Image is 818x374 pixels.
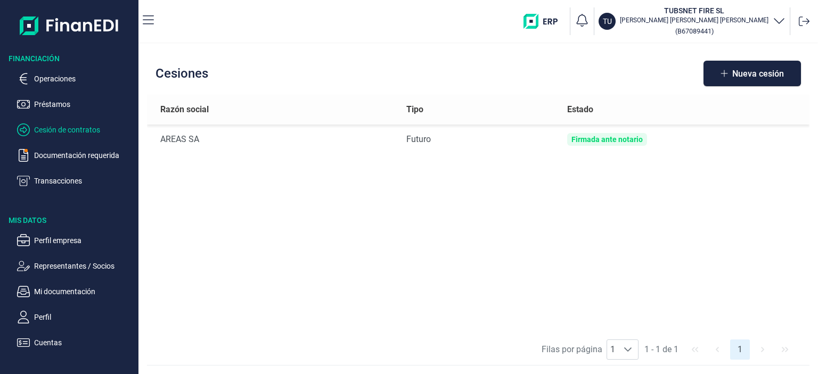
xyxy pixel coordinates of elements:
[17,174,134,187] button: Transacciones
[607,340,618,359] span: 1
[620,5,768,16] h3: TUBSNET FIRE SL
[160,133,389,146] div: AREAS SA
[17,98,134,111] button: Préstamos
[34,260,134,272] p: Representantes / Socios
[567,103,593,116] span: Estado
[406,103,423,116] span: Tipo
[34,98,134,111] p: Préstamos
[34,311,134,323] p: Perfil
[17,285,134,298] button: Mi documentación
[406,133,550,146] div: Futuro
[20,9,119,43] img: Logo de aplicación
[603,16,612,27] p: TU
[523,14,566,29] img: erp
[34,174,134,187] p: Transacciones
[599,5,786,37] button: TUTUBSNET FIRE SL[PERSON_NAME] [PERSON_NAME] [PERSON_NAME](B67089441)
[704,61,801,86] button: Nueva cesión
[730,339,750,360] button: Page 1
[620,16,768,24] p: [PERSON_NAME] [PERSON_NAME] [PERSON_NAME]
[34,149,134,162] p: Documentación requerida
[34,72,134,85] p: Operaciones
[34,123,134,136] p: Cesión de contratos
[156,66,208,81] h2: Cesiones
[17,72,134,85] button: Operaciones
[34,285,134,298] p: Mi documentación
[17,336,134,349] button: Cuentas
[17,234,134,247] button: Perfil empresa
[17,260,134,272] button: Representantes / Socios
[34,336,134,349] p: Cuentas
[571,135,643,144] div: Firmada ante notario
[732,70,784,78] span: Nueva cesión
[17,123,134,136] button: Cesión de contratos
[160,103,209,116] span: Razón social
[34,234,134,247] p: Perfil empresa
[675,27,714,35] small: Copiar cif
[17,311,134,323] button: Perfil
[640,339,683,360] span: 1 - 1 de 1
[17,149,134,162] button: Documentación requerida
[542,343,602,356] span: Filas por página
